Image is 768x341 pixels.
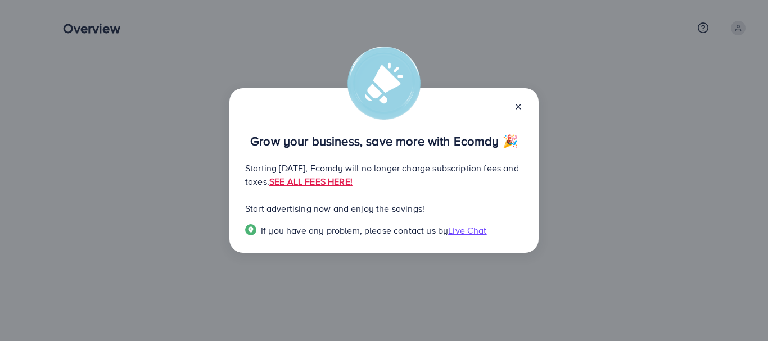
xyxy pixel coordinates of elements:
[245,134,523,148] p: Grow your business, save more with Ecomdy 🎉
[347,47,421,120] img: alert
[261,224,448,237] span: If you have any problem, please contact us by
[269,175,353,188] a: SEE ALL FEES HERE!
[448,224,486,237] span: Live Chat
[245,202,523,215] p: Start advertising now and enjoy the savings!
[245,224,256,235] img: Popup guide
[245,161,523,188] p: Starting [DATE], Ecomdy will no longer charge subscription fees and taxes.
